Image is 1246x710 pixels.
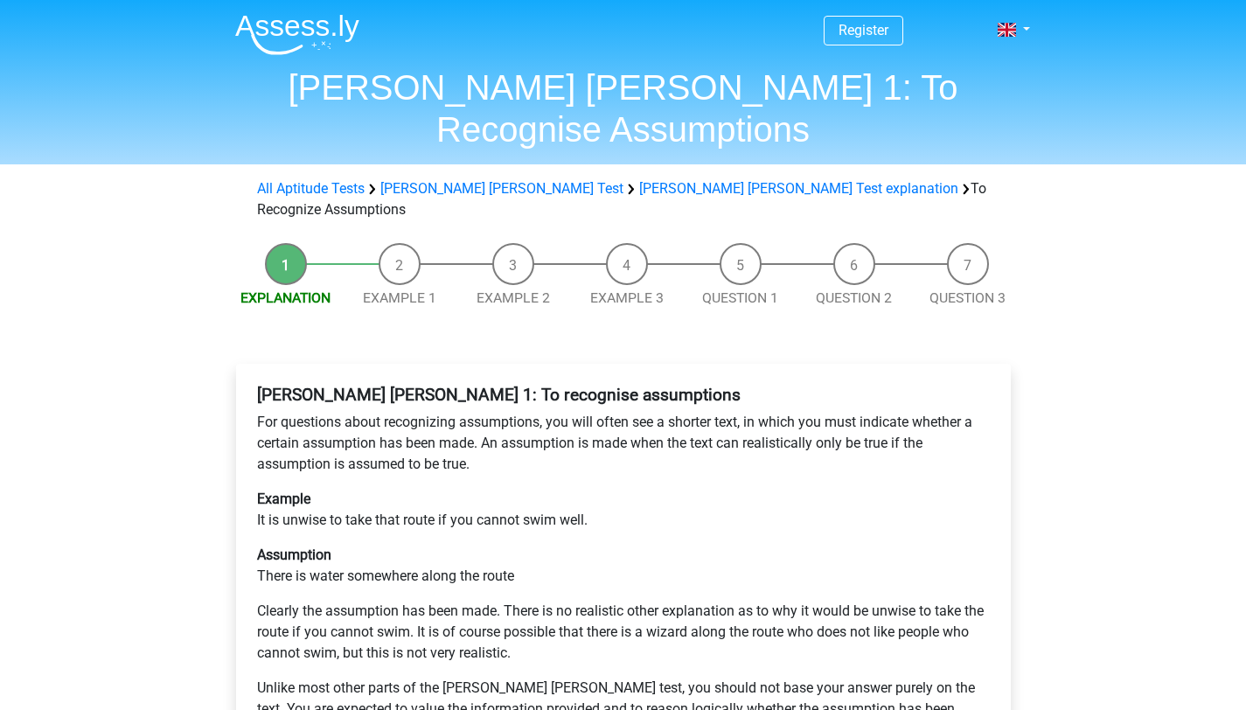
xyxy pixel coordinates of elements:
b: [PERSON_NAME] [PERSON_NAME] 1: To recognise assumptions [257,385,741,405]
p: There is water somewhere along the route [257,545,990,587]
a: Question 1 [702,289,778,306]
p: Clearly the assumption has been made. There is no realistic other explanation as to why it would ... [257,601,990,664]
img: Assessly [235,14,359,55]
p: For questions about recognizing assumptions, you will often see a shorter text, in which you must... [257,412,990,475]
a: All Aptitude Tests [257,180,365,197]
p: It is unwise to take that route if you cannot swim well. [257,489,990,531]
a: Explanation [240,289,331,306]
a: Question 3 [929,289,1006,306]
a: Example 2 [477,289,550,306]
b: Example [257,491,310,507]
div: To Recognize Assumptions [250,178,997,220]
b: Assumption [257,546,331,563]
a: [PERSON_NAME] [PERSON_NAME] Test explanation [639,180,958,197]
a: Example 3 [590,289,664,306]
a: Question 2 [816,289,892,306]
h1: [PERSON_NAME] [PERSON_NAME] 1: To Recognise Assumptions [221,66,1026,150]
a: [PERSON_NAME] [PERSON_NAME] Test [380,180,623,197]
a: Example 1 [363,289,436,306]
a: Register [839,22,888,38]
